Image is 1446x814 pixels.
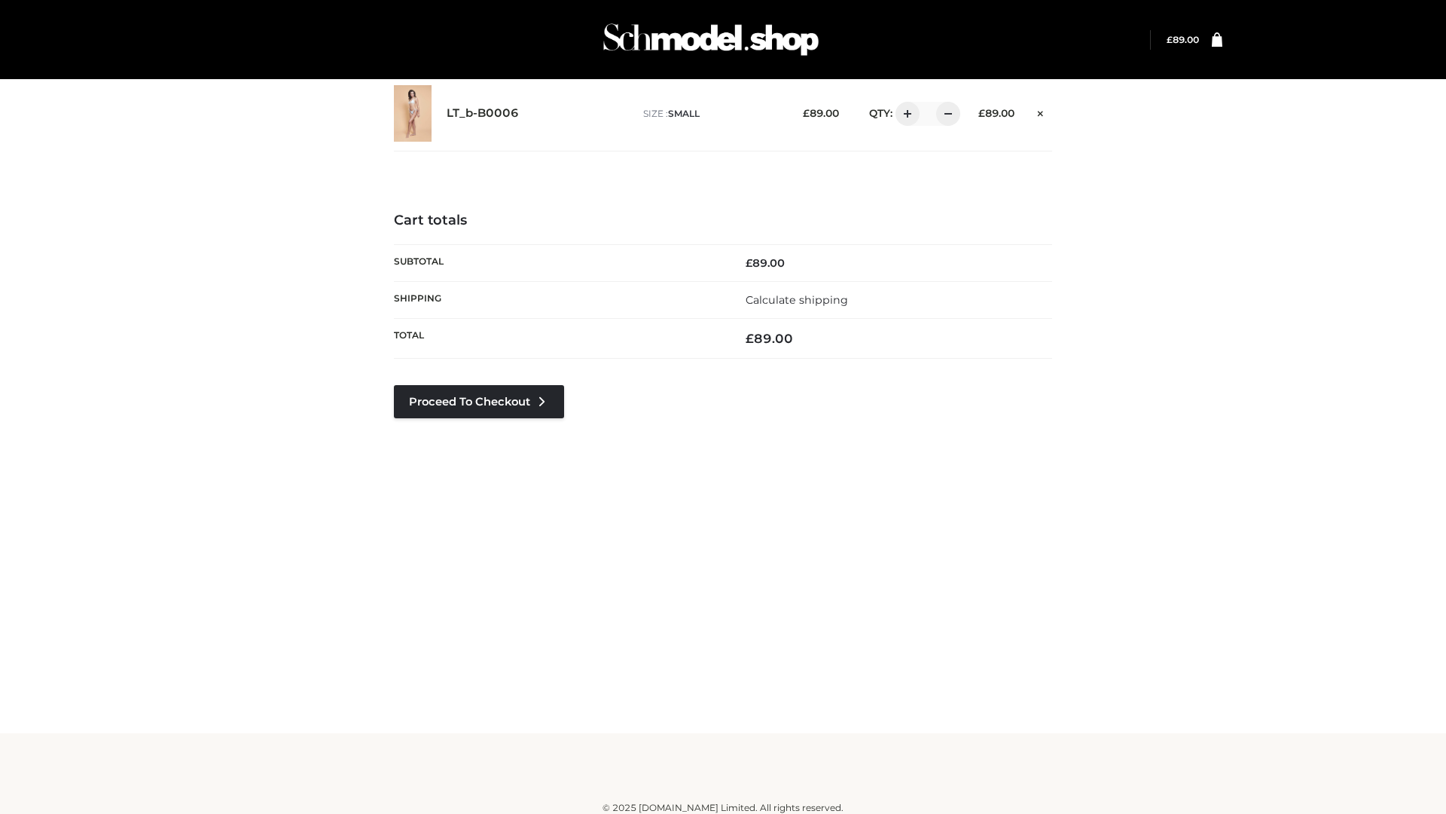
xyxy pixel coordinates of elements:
a: Proceed to Checkout [394,385,564,418]
a: £89.00 [1167,34,1199,45]
p: size : [643,107,779,121]
span: £ [746,256,752,270]
span: £ [978,107,985,119]
bdi: 89.00 [978,107,1014,119]
a: LT_b-B0006 [447,106,519,121]
th: Shipping [394,281,723,318]
img: LT_b-B0006 - SMALL [394,85,432,142]
a: Calculate shipping [746,293,848,307]
bdi: 89.00 [746,256,785,270]
bdi: 89.00 [1167,34,1199,45]
span: £ [746,331,754,346]
th: Subtotal [394,244,723,281]
div: QTY: [854,102,955,126]
a: Remove this item [1030,102,1052,121]
span: £ [1167,34,1173,45]
span: SMALL [668,108,700,119]
h4: Cart totals [394,213,1052,229]
bdi: 89.00 [746,331,793,346]
span: £ [803,107,810,119]
bdi: 89.00 [803,107,839,119]
img: Schmodel Admin 964 [598,10,824,69]
th: Total [394,319,723,359]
